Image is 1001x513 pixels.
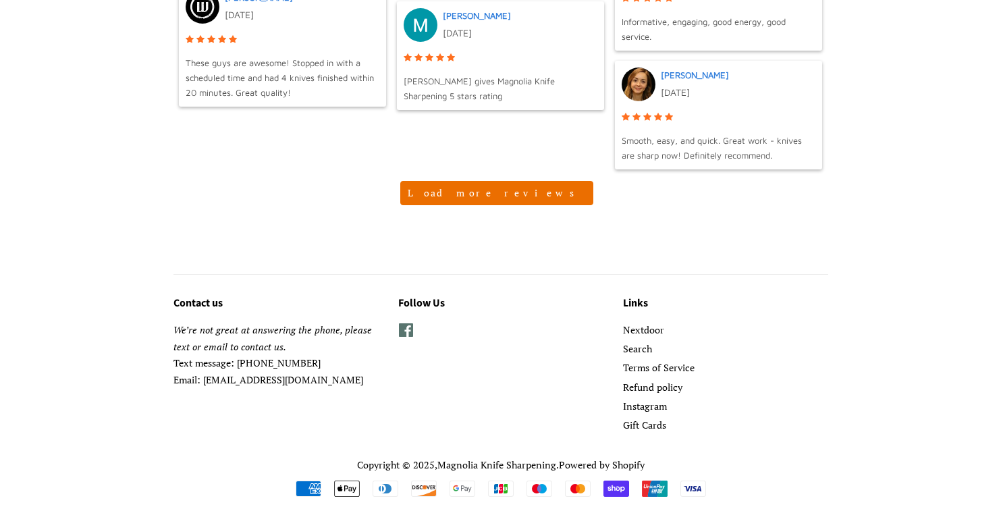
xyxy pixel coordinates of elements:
span:  [229,32,237,47]
span:  [218,32,226,47]
span:  [196,32,205,47]
div: [DATE] [659,82,815,103]
a: [PERSON_NAME] [443,10,511,21]
a: Terms of Service [623,361,695,374]
a: [PERSON_NAME] [661,70,729,80]
p: Copyright © 2025, . [173,457,828,474]
span: These guys are awesome! Stopped in with a scheduled time and had 4 knives finished within 20 minu... [186,55,379,100]
h3: Links [623,295,828,313]
span: Smooth, easy, and quick. Great work - knives are sharp now! Definitely recommend. [622,133,815,163]
span:  [414,51,423,65]
span: Informative, engaging, good energy, good service. [622,14,815,44]
a: Refund policy [623,381,682,394]
button: Load more reviews [400,181,593,205]
h3: Contact us [173,295,378,313]
span:  [207,32,215,47]
span:  [425,51,433,65]
span:  [654,110,662,125]
span:  [404,51,412,65]
span:  [186,32,194,47]
span:  [632,110,641,125]
img: Post image [622,67,655,101]
a: Search [623,342,652,355]
span:  [622,110,630,125]
span:  [665,110,673,125]
div: [DATE] [441,23,597,43]
div: [DATE] [223,5,379,25]
a: Magnolia Knife Sharpening [437,458,556,471]
div: [PERSON_NAME] gives Magnolia Knife Sharpening 5 stars rating [404,74,597,103]
em: We’re not great at answering the phone, please text or email to contact us. [173,323,372,353]
span:  [447,51,455,65]
a: Powered by Shopify [559,458,645,471]
a: Gift Cards [623,418,666,431]
h3: Follow Us [398,295,603,313]
img: Post image [404,8,437,42]
span:  [436,51,444,65]
a: Nextdoor [623,323,664,336]
a: Instagram [623,400,667,412]
p: Text message: [PHONE_NUMBER] Email: [EMAIL_ADDRESS][DOMAIN_NAME] [173,322,378,388]
span:  [643,110,651,125]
